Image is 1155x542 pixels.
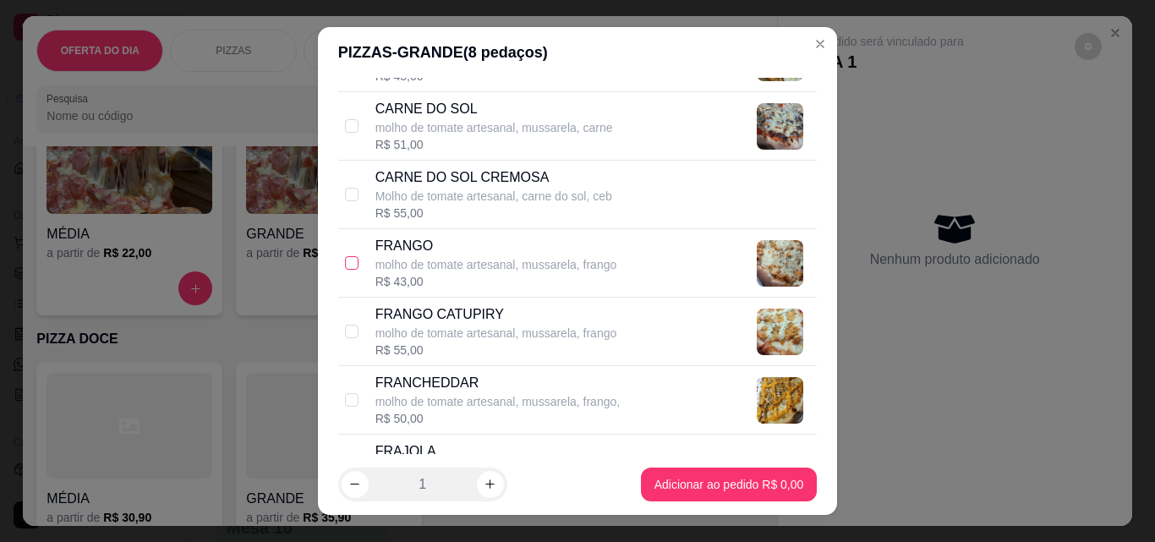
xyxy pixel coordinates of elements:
[375,441,617,462] p: FRAJOLA
[375,325,617,342] p: molho de tomate artesanal, mussarela, frango
[757,377,803,424] img: product-image
[375,273,617,290] div: R$ 43,00
[375,373,621,393] p: FRANCHEDDAR
[375,236,617,256] p: FRANGO
[375,205,612,222] div: R$ 55,00
[757,309,803,355] img: product-image
[757,240,803,287] img: product-image
[375,136,613,153] div: R$ 51,00
[375,188,612,205] p: Molho de tomate artesanal, carne do sol, ceb
[757,103,803,150] img: product-image
[807,30,834,57] button: Close
[375,99,613,119] p: CARNE DO SOL
[338,41,818,64] div: PIZZAS - GRANDE ( 8 pedaços)
[375,304,617,325] p: FRANGO CATUPIRY
[375,410,621,427] div: R$ 50,00
[375,342,617,359] div: R$ 55,00
[375,393,621,410] p: molho de tomate artesanal, mussarela, frango,
[342,471,369,498] button: decrease-product-quantity
[641,468,818,501] button: Adicionar ao pedido R$ 0,00
[375,167,612,188] p: CARNE DO SOL CREMOSA
[375,256,617,273] p: molho de tomate artesanal, mussarela, frango
[375,119,613,136] p: molho de tomate artesanal, mussarela, carne
[477,471,504,498] button: increase-product-quantity
[419,474,426,495] p: 1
